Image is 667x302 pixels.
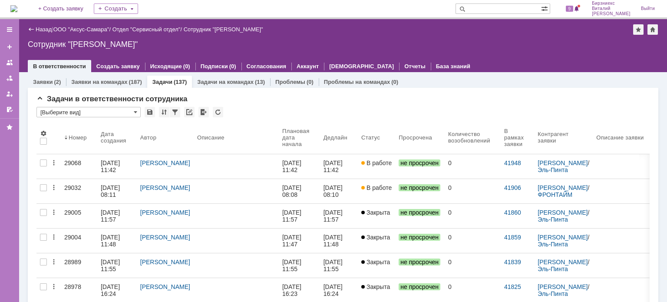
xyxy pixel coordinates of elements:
[445,154,501,179] a: 0
[324,79,390,85] a: Проблемы на командах
[229,63,236,70] div: (0)
[358,154,395,179] a: В работе
[320,253,358,278] a: [DATE] 11:55
[97,121,137,154] th: Дата создания
[213,107,223,117] div: Обновлять список
[399,159,440,166] span: не просрочен
[504,234,521,241] a: 41859
[538,184,589,198] div: /
[538,259,588,265] a: [PERSON_NAME]
[445,121,501,154] th: Количество возобновлений
[395,154,445,179] a: не просрочен
[538,290,568,297] a: Эль-Пинта
[3,103,17,116] a: Мои согласования
[279,253,320,278] a: [DATE] 11:55
[279,229,320,253] a: [DATE] 11:47
[97,179,137,203] a: [DATE] 08:11
[358,179,395,203] a: В работе
[197,79,254,85] a: Задачи на командах
[501,121,534,154] th: В рамках заявки
[255,79,265,85] div: (13)
[592,6,631,11] span: Виталий
[101,184,122,198] div: [DATE] 08:11
[50,209,57,216] div: Действия
[282,259,303,272] div: [DATE] 11:55
[399,259,440,265] span: не просрочен
[197,134,225,141] div: Описание
[198,107,209,117] div: Экспорт списка
[152,79,172,85] a: Задачи
[324,283,344,297] div: [DATE] 16:24
[538,159,589,173] div: /
[112,26,181,33] a: Отдел "Сервисный отдел"
[140,209,190,216] a: [PERSON_NAME]
[538,159,588,166] a: [PERSON_NAME]
[399,209,440,216] span: не просрочен
[592,11,631,17] span: [PERSON_NAME]
[50,159,57,166] div: Действия
[275,79,305,85] a: Проблемы
[61,253,97,278] a: 28989
[101,159,122,173] div: [DATE] 11:42
[101,259,122,272] div: [DATE] 11:55
[538,209,588,216] a: [PERSON_NAME]
[596,134,644,141] div: Описание заявки
[140,259,190,265] a: [PERSON_NAME]
[361,209,390,216] span: Закрыта
[53,26,109,33] a: ООО "Аксус-Самара"
[97,229,137,253] a: [DATE] 11:48
[324,184,344,198] div: [DATE] 08:10
[150,63,182,70] a: Исходящие
[61,229,97,253] a: 29004
[534,121,593,154] th: Контрагент заявки
[445,179,501,203] a: 0
[297,63,319,70] a: Аккаунт
[112,26,184,33] div: /
[61,204,97,228] a: 29005
[61,179,97,203] a: 29032
[174,79,187,85] div: (137)
[436,63,470,70] a: База знаний
[282,209,303,223] div: [DATE] 11:57
[320,121,358,154] th: Дедлайн
[538,234,589,248] div: /
[101,131,126,144] div: Дата создания
[361,159,392,166] span: В работе
[391,79,398,85] div: (0)
[395,179,445,203] a: не просрочен
[140,234,190,241] a: [PERSON_NAME]
[538,184,588,191] a: [PERSON_NAME]
[358,204,395,228] a: Закрыта
[282,159,303,173] div: [DATE] 11:42
[504,209,521,216] a: 41860
[358,121,395,154] th: Статус
[324,134,347,141] div: Дедлайн
[3,71,17,85] a: Заявки в моей ответственности
[53,26,112,33] div: /
[538,166,568,173] a: Эль-Пинта
[566,6,574,12] span: 9
[50,234,57,241] div: Действия
[329,63,394,70] a: [DEMOGRAPHIC_DATA]
[101,209,122,223] div: [DATE] 11:57
[96,63,140,70] a: Создать заявку
[97,253,137,278] a: [DATE] 11:55
[324,159,344,173] div: [DATE] 11:42
[3,56,17,70] a: Заявки на командах
[184,26,263,33] div: Сотрудник "[PERSON_NAME]"
[33,79,53,85] a: Заявки
[361,283,390,290] span: Закрыта
[101,234,122,248] div: [DATE] 11:48
[28,40,658,49] div: Сотрудник "[PERSON_NAME]"
[145,107,155,117] div: Сохранить вид
[399,184,440,191] span: не просрочен
[324,259,344,272] div: [DATE] 11:55
[633,24,644,35] div: Добавить в избранное
[282,184,303,198] div: [DATE] 08:08
[541,4,550,12] span: Расширенный поиск
[140,283,190,290] a: [PERSON_NAME]
[404,63,426,70] a: Отчеты
[361,134,380,141] div: Статус
[140,184,190,191] a: [PERSON_NAME]
[538,209,589,223] div: /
